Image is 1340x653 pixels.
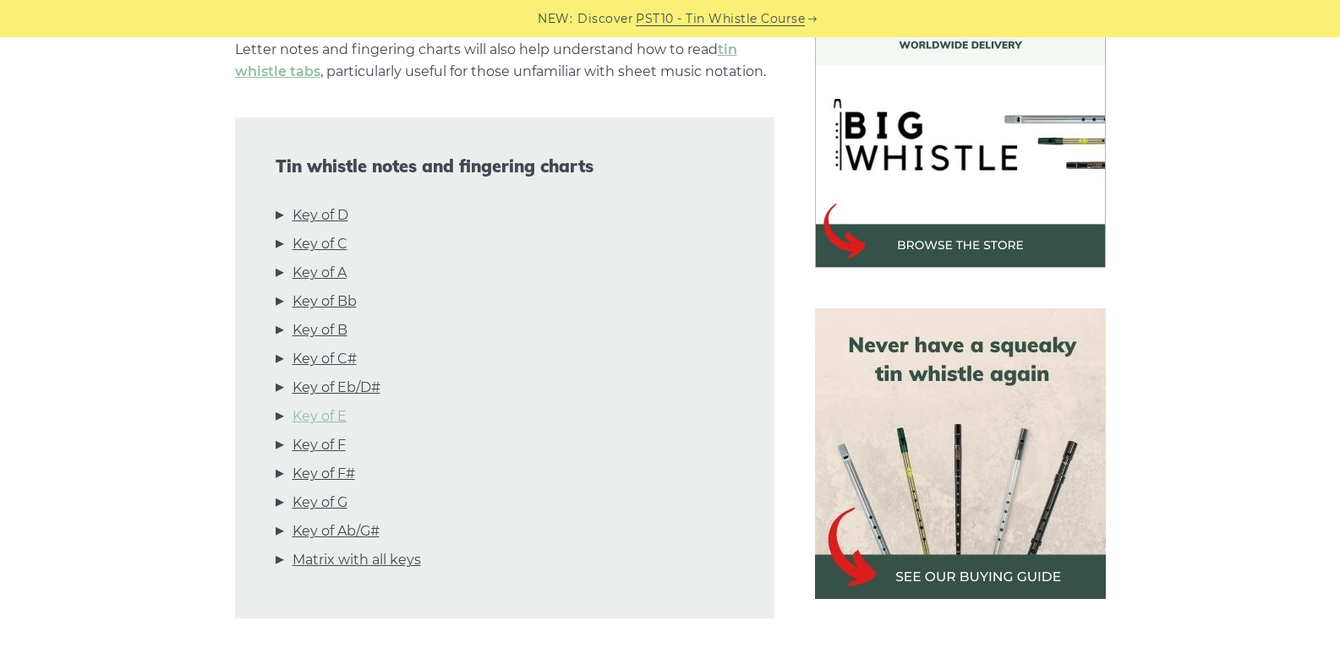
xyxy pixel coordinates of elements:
a: Matrix with all keys [293,549,421,571]
a: Key of Eb/D# [293,377,380,399]
a: Key of A [293,262,347,284]
a: Key of E [293,405,347,427]
a: Key of C# [293,348,357,370]
img: tin whistle buying guide [815,308,1106,599]
a: Key of D [293,204,348,226]
span: Discover [577,9,633,29]
a: Key of Ab/G# [293,520,380,542]
a: PST10 - Tin Whistle Course [636,9,805,29]
a: Key of B [293,319,347,341]
a: Key of Bb [293,291,357,313]
a: Key of G [293,492,347,514]
a: Key of C [293,233,347,255]
a: Key of F# [293,463,355,485]
span: NEW: [538,9,572,29]
a: Key of F [293,434,346,456]
span: Tin whistle notes and fingering charts [276,156,734,177]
